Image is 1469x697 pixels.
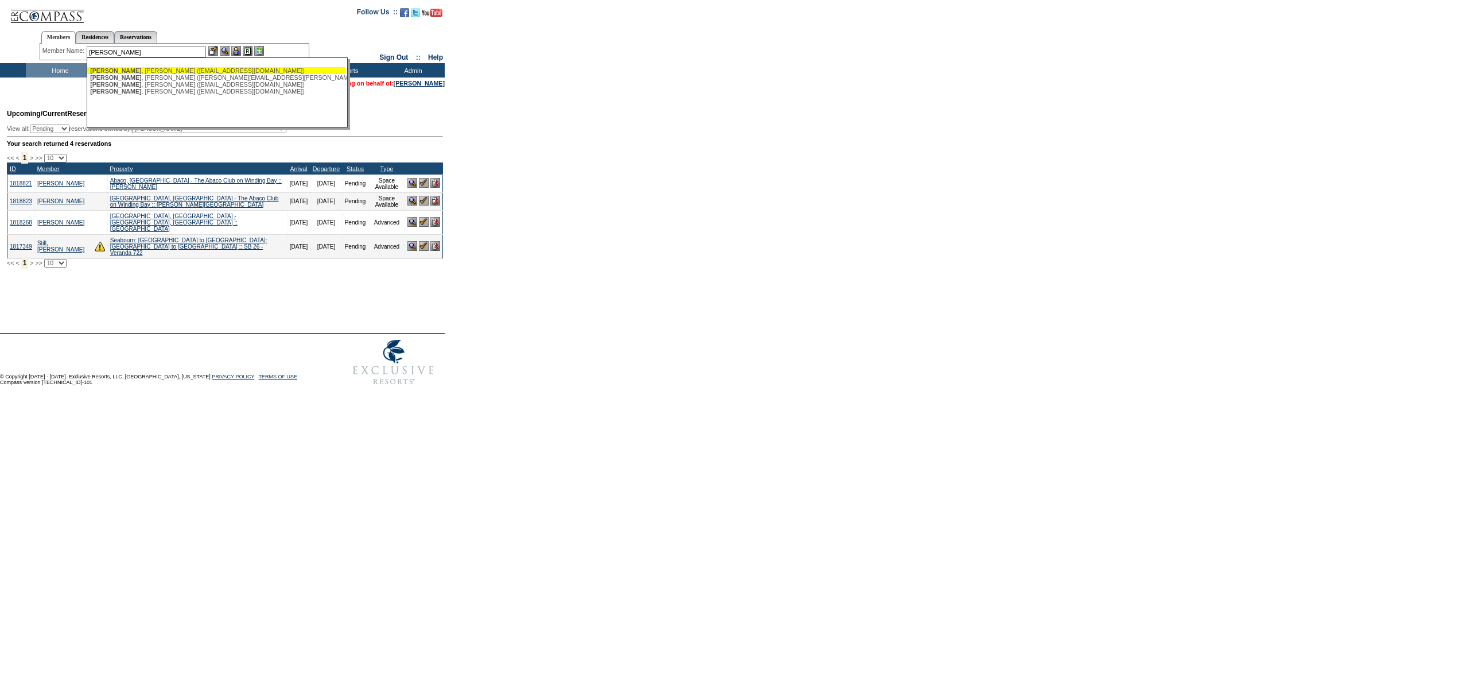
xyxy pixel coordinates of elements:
[347,165,364,172] a: Status
[37,219,84,226] a: [PERSON_NAME]
[342,234,368,258] td: Pending
[243,46,252,56] img: Reservations
[419,217,429,227] img: Confirm Reservation
[7,125,292,133] div: View all: reservations owned by:
[368,234,405,258] td: Advanced
[30,260,33,266] span: >
[10,219,32,226] a: 1818268
[37,240,84,253] a: Still, [PERSON_NAME]
[21,257,29,269] span: 1
[15,154,19,161] span: <
[7,154,14,161] span: <<
[220,46,230,56] img: View
[430,241,440,251] img: Cancel Reservation
[379,53,408,61] a: Sign Out
[37,180,84,187] a: [PERSON_NAME]
[7,110,67,118] span: Upcoming/Current
[10,243,32,250] a: 1817349
[95,241,105,251] img: There are insufficient days and/or tokens to cover this reservation
[310,234,342,258] td: [DATE]
[35,154,42,161] span: >>
[114,31,157,43] a: Reservations
[342,210,368,234] td: Pending
[90,74,343,81] div: , [PERSON_NAME] ([PERSON_NAME][EMAIL_ADDRESS][PERSON_NAME][DOMAIN_NAME])
[208,46,218,56] img: b_edit.gif
[7,140,443,147] div: Your search returned 4 reservations
[379,63,445,78] td: Admin
[287,175,310,192] td: [DATE]
[76,31,114,43] a: Residences
[35,260,42,266] span: >>
[407,178,417,188] img: View Reservation
[368,175,405,192] td: Space Available
[400,8,409,17] img: Become our fan on Facebook
[430,217,440,227] img: Cancel Reservation
[407,196,417,206] img: View Reservation
[287,234,310,258] td: [DATE]
[342,334,445,391] img: Exclusive Resorts
[41,31,76,44] a: Members
[394,80,445,87] a: [PERSON_NAME]
[411,11,420,18] a: Follow us on Twitter
[90,67,343,74] div: , [PERSON_NAME] ([EMAIL_ADDRESS][DOMAIN_NAME])
[30,154,33,161] span: >
[368,210,405,234] td: Advanced
[407,241,417,251] img: View Reservation
[419,196,429,206] img: Confirm Reservation
[342,192,368,210] td: Pending
[259,374,298,380] a: TERMS OF USE
[290,165,307,172] a: Arrival
[90,74,141,81] span: [PERSON_NAME]
[90,81,343,88] div: , [PERSON_NAME] ([EMAIL_ADDRESS][DOMAIN_NAME])
[310,210,342,234] td: [DATE]
[422,9,442,17] img: Subscribe to our YouTube Channel
[90,81,141,88] span: [PERSON_NAME]
[110,213,238,232] a: [GEOGRAPHIC_DATA], [GEOGRAPHIC_DATA] - [GEOGRAPHIC_DATA], [GEOGRAPHIC_DATA] :: [GEOGRAPHIC_DATA]
[310,175,342,192] td: [DATE]
[419,241,429,251] img: Confirm Reservation
[37,198,84,204] a: [PERSON_NAME]
[430,196,440,206] img: Cancel Reservation
[26,63,92,78] td: Home
[411,8,420,17] img: Follow us on Twitter
[313,165,340,172] a: Departure
[419,178,429,188] img: Confirm Reservation
[110,195,279,208] a: [GEOGRAPHIC_DATA], [GEOGRAPHIC_DATA] - The Abaco Club on Winding Bay :: [PERSON_NAME][GEOGRAPHIC_...
[407,217,417,227] img: View Reservation
[7,110,111,118] span: Reservations
[313,80,445,87] span: You are acting on behalf of:
[342,175,368,192] td: Pending
[231,46,241,56] img: Impersonate
[7,260,14,266] span: <<
[368,192,405,210] td: Space Available
[10,165,16,172] a: ID
[10,198,32,204] a: 1818823
[416,53,421,61] span: ::
[430,178,440,188] img: Cancel Reservation
[254,46,264,56] img: b_calculator.gif
[212,374,254,380] a: PRIVACY POLICY
[428,53,443,61] a: Help
[110,237,267,256] a: Seabourn: [GEOGRAPHIC_DATA] to [GEOGRAPHIC_DATA]: [GEOGRAPHIC_DATA] to [GEOGRAPHIC_DATA] :: SB 26...
[380,165,393,172] a: Type
[110,177,282,190] a: Abaco, [GEOGRAPHIC_DATA] - The Abaco Club on Winding Bay :: [PERSON_NAME]
[15,260,19,266] span: <
[21,152,29,164] span: 1
[287,192,310,210] td: [DATE]
[310,192,342,210] td: [DATE]
[357,7,398,21] td: Follow Us ::
[42,46,87,56] div: Member Name:
[400,11,409,18] a: Become our fan on Facebook
[10,180,32,187] a: 1818821
[90,88,141,95] span: [PERSON_NAME]
[110,165,133,172] a: Property
[37,165,59,172] a: Member
[90,88,343,95] div: , [PERSON_NAME] ([EMAIL_ADDRESS][DOMAIN_NAME])
[422,11,442,18] a: Subscribe to our YouTube Channel
[287,210,310,234] td: [DATE]
[90,67,141,74] span: [PERSON_NAME]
